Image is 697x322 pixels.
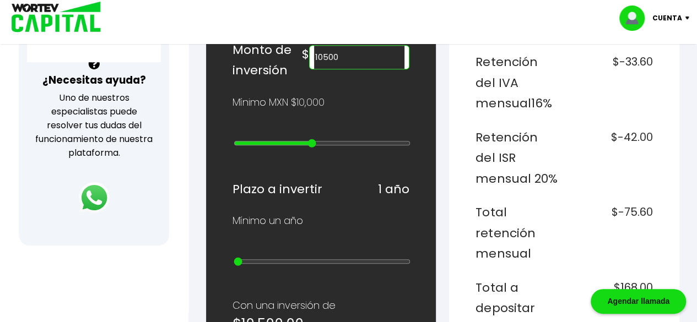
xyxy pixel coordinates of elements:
p: Mínimo MXN $10,000 [233,94,325,111]
h6: $ [302,44,309,65]
h6: Retención del ISR mensual 20% [476,127,560,189]
h6: $-75.60 [569,202,653,264]
p: Mínimo un año [233,212,303,229]
img: profile-image [619,6,652,31]
p: Con una inversión de [233,297,410,314]
img: icon-down [682,17,697,20]
h6: Monto de inversión [233,40,302,81]
img: logos_whatsapp-icon.242b2217.svg [79,182,110,213]
h6: 1 año [378,179,409,200]
div: Agendar llamada [591,289,686,314]
h3: ¿Necesitas ayuda? [42,72,146,88]
p: Uno de nuestros especialistas puede resolver tus dudas del funcionamiento de nuestra plataforma. [33,91,155,160]
h6: Total retención mensual [476,202,560,264]
h6: $-42.00 [569,127,653,189]
h6: $-33.60 [569,52,653,114]
h6: Plazo a invertir [233,179,322,200]
h6: Retención del IVA mensual 16% [476,52,560,114]
p: Cuenta [652,10,682,26]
